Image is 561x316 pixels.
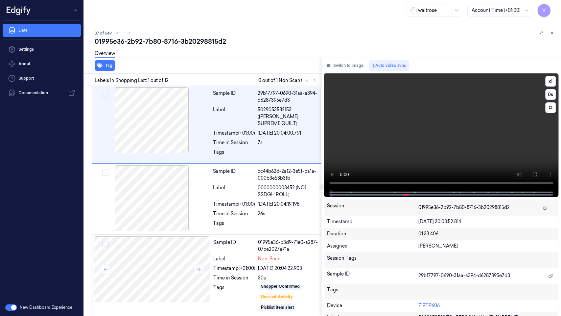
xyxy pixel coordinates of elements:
[3,72,81,85] a: Support
[95,50,115,58] a: Overview
[327,271,418,281] div: Sample ID
[418,230,555,237] div: 01:33.406
[327,218,418,225] div: Timestamp
[258,275,319,281] div: 30s
[258,201,319,208] div: [DATE] 20:04:19.198
[213,139,255,146] div: Time in Session
[324,60,366,71] button: Switch to image
[213,220,255,230] div: Tags
[258,90,319,104] div: 29b17797-0690-31aa-a394-d6287395e7d3
[213,255,255,262] div: Label
[418,272,510,279] span: 29b17797-0690-31aa-a394-d6287395e7d3
[327,202,418,213] div: Session
[545,89,556,100] button: 0s
[95,77,169,84] span: Labels In Shopping List: 1 out of 12
[213,210,255,217] div: Time in Session
[258,255,281,262] span: Non-Scan
[3,24,81,37] a: Data
[258,210,319,217] div: 26s
[327,302,418,309] div: Device
[3,57,81,70] button: About
[327,243,418,250] div: Assignee
[258,265,319,272] div: [DATE] 20:04:22.903
[95,30,112,36] span: 37 of 649
[258,184,319,198] span: 0000000003452 (NO1 SSDGH ROLL)
[418,302,555,309] div: 719TP606
[327,286,418,297] div: Tags
[261,304,294,310] div: Picklist item alert
[258,239,319,253] div: 01995e36-b3d9-71e0-a287-07ce2027a71a
[102,170,108,176] button: Select row
[261,283,300,289] div: Shopper Confirmed
[258,168,319,182] div: cc44b62d-2a12-3e5f-ba1a-000b3e53b3fb
[327,230,418,237] div: Duration
[213,265,255,272] div: Timestamp (+01:00)
[258,76,318,84] span: 0 out of 1 Non Scans
[95,60,115,71] button: Tag
[213,168,255,182] div: Sample ID
[418,204,510,211] span: 01995e36-2b92-7b80-8716-3b20298815d2
[213,284,255,312] div: Tags
[369,60,409,71] button: Auto video sync
[418,218,555,225] div: [DATE] 20:03:52.814
[213,106,255,127] div: Label
[3,43,81,56] a: Settings
[213,239,255,253] div: Sample ID
[213,149,255,159] div: Tags
[213,275,255,281] div: Time in Session
[258,130,319,137] div: [DATE] 20:04:00.791
[213,90,255,104] div: Sample ID
[3,86,81,99] a: Documentation
[418,243,555,250] div: [PERSON_NAME]
[327,255,418,265] div: Session Tags
[537,4,550,17] button: V
[102,92,108,98] button: Select row
[213,184,255,198] div: Label
[213,130,255,137] div: Timestamp (+01:00)
[70,5,81,15] button: Toggle Navigation
[258,106,319,127] span: 5029053582153 ([PERSON_NAME] SUPREME QUILT)
[213,201,255,208] div: Timestamp (+01:00)
[102,241,109,247] button: Select row
[258,139,319,146] div: 7s
[261,294,293,300] div: Unusual-Activity
[545,76,556,87] button: x1
[95,37,556,46] div: 01995e36-2b92-7b80-8716-3b20298815d2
